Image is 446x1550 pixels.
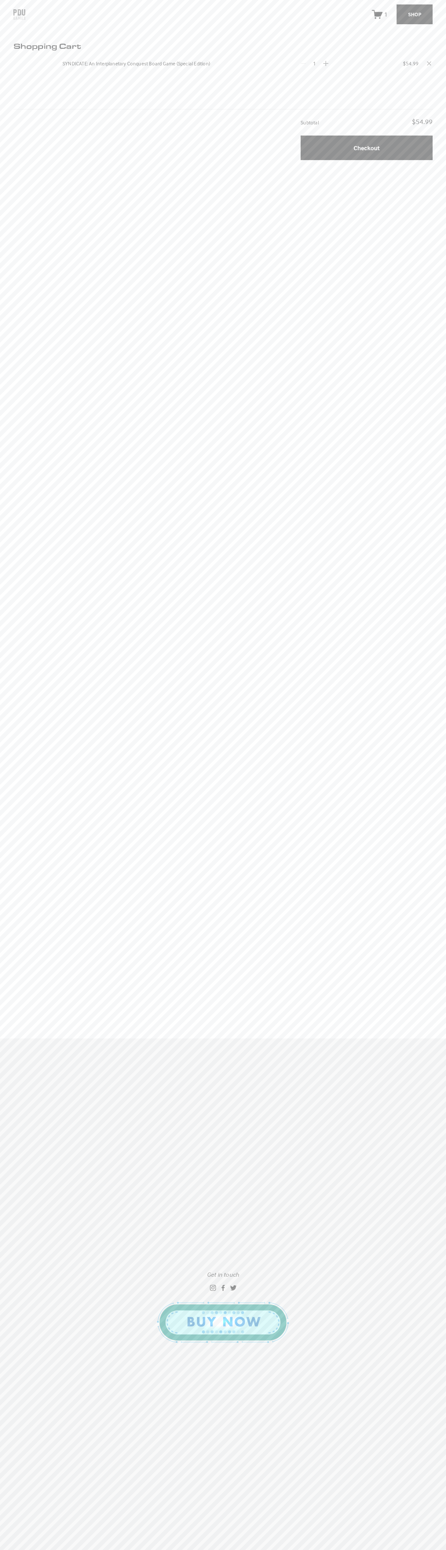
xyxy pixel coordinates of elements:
[412,118,433,125] p: Subtotal price
[13,42,433,50] h2: Shopping Cart
[220,1285,226,1291] a: Facebook
[207,1270,239,1278] em: Get in touch
[320,58,332,69] button: increment
[309,60,320,67] input: Quantity, SYNDICATE: An Interplanetary Conquest Board Game (Special Edition)
[397,4,433,25] a: SHOP
[423,58,435,69] button: Remove SYNDICATE: An Interplanetary Conquest Board Game (Special Edition)
[13,60,55,102] div: SYNDICATE: An Interplanetary Conquest Board Game (Special Edition) image
[297,58,309,69] button: decrement
[301,119,319,126] span: Subtotal
[301,120,319,125] p: Subtotal label
[301,136,433,160] button: Checkout
[210,1285,216,1291] a: Instagram
[329,60,419,102] p: $54.99, total price for SYNDICATE: An Interplanetary Conquest Board Game (Special Edition)
[62,60,282,67] a: SYNDICATE: An Interplanetary Conquest Board Game (Special Edition)
[372,9,388,20] a: One item in cart
[230,1285,237,1291] a: Twitter
[13,9,26,20] img: The SYNDICATE Shop
[157,1302,289,1343] a: Buy Now Button-01.png
[384,10,388,18] span: 1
